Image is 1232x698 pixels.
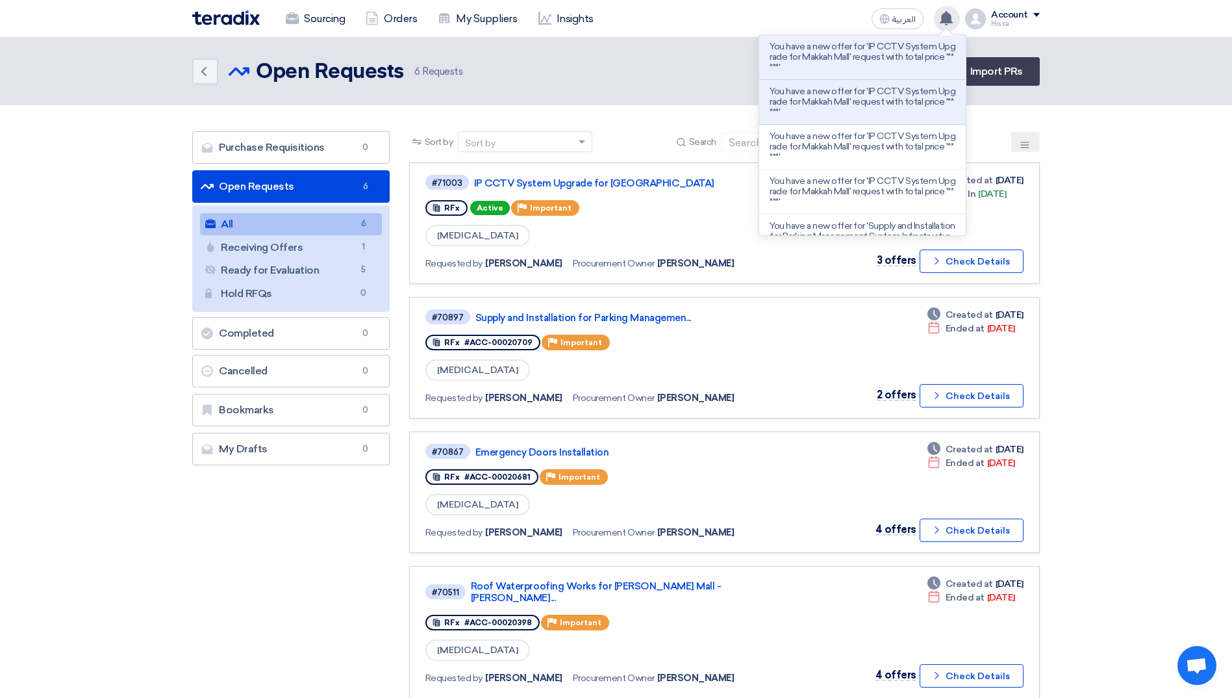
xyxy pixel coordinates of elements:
[485,391,562,405] span: [PERSON_NAME]
[432,179,462,187] div: #71003
[425,225,530,246] span: [MEDICAL_DATA]
[946,322,985,335] span: Ended at
[770,221,955,252] p: You have a new offer for 'Supply and Installation for Parking Management System Infrastructure' r...
[991,20,1040,27] div: Hissa
[356,217,371,231] span: 6
[358,365,373,378] span: 0
[1177,646,1216,685] a: Open chat
[770,42,955,73] p: You have a new offer for 'IP CCTV System Upgrade for Makkah Mall' request with total price '*****'
[432,313,464,322] div: #70897
[770,131,955,162] p: You have a new offer for 'IP CCTV System Upgrade for Makkah Mall' request with total price '*****'
[444,203,460,213] span: RFx
[475,312,800,324] a: Supply and Installation for Parking Managemen...
[770,176,955,207] p: You have a new offer for 'IP CCTV System Upgrade for Makkah Mall' request with total price '*****'
[946,308,993,322] span: Created at
[877,254,916,266] span: 3 offers
[875,669,916,681] span: 4 offers
[192,394,390,426] a: Bookmarks0
[192,355,390,387] a: Cancelled0
[657,671,735,685] span: [PERSON_NAME]
[425,526,483,539] span: Requested by
[256,59,404,85] h2: Open Requests
[444,338,460,347] span: RFx
[965,8,986,29] img: profile_test.png
[927,443,1024,456] div: [DATE]
[425,494,530,515] span: [MEDICAL_DATA]
[946,577,993,591] span: Created at
[192,317,390,350] a: Completed0
[464,618,532,627] span: #ACC-00020398
[560,338,602,347] span: Important
[528,5,604,33] a: Insights
[425,135,453,149] span: Sort by
[470,201,510,215] span: Active
[356,263,371,277] span: 5
[358,443,373,456] span: 0
[573,526,655,539] span: Procurement Owner
[559,472,600,482] span: Important
[471,580,796,604] a: Roof Waterproofing Works for [PERSON_NAME] Mall - [PERSON_NAME]...
[875,523,916,536] span: 4 offers
[927,591,1015,604] div: [DATE]
[920,664,1024,688] button: Check Details
[927,187,1007,201] div: [DATE]
[192,433,390,465] a: My Drafts0
[425,640,530,661] span: [MEDICAL_DATA]
[573,391,655,405] span: Procurement Owner
[657,391,735,405] span: [PERSON_NAME]
[432,448,464,456] div: #70867
[200,283,382,305] a: Hold RFQs
[356,287,371,300] span: 0
[920,519,1024,542] button: Check Details
[475,446,800,458] a: Emergency Doors Installation
[355,5,427,33] a: Orders
[892,15,916,24] span: العربية
[425,257,483,270] span: Requested by
[946,174,993,187] span: Created at
[530,203,572,213] span: Important
[200,213,382,235] a: All
[464,472,531,482] span: #ACC-00020681
[485,257,562,270] span: [PERSON_NAME]
[953,57,1040,86] a: Import PRs
[927,577,1024,591] div: [DATE]
[927,174,1024,187] div: [DATE]
[358,404,373,417] span: 0
[425,671,483,685] span: Requested by
[444,472,460,482] span: RFx
[358,327,373,340] span: 0
[920,250,1024,273] button: Check Details
[275,5,355,33] a: Sourcing
[946,456,985,470] span: Ended at
[425,391,483,405] span: Requested by
[465,136,496,150] div: Sort by
[877,389,916,401] span: 2 offers
[946,591,985,604] span: Ended at
[464,338,533,347] span: #ACC-00020709
[192,131,390,164] a: Purchase Requisitions0
[474,177,799,189] a: IP CCTV System Upgrade for [GEOGRAPHIC_DATA]
[560,618,601,627] span: Important
[872,8,924,29] button: العربية
[946,443,993,456] span: Created at
[414,66,420,77] span: 6
[689,135,716,149] span: Search
[573,257,655,270] span: Procurement Owner
[358,180,373,193] span: 6
[920,384,1024,407] button: Check Details
[192,170,390,203] a: Open Requests6
[485,526,562,539] span: [PERSON_NAME]
[200,237,382,259] a: Receiving Offers
[573,671,655,685] span: Procurement Owner
[358,141,373,154] span: 0
[927,308,1024,322] div: [DATE]
[657,526,735,539] span: [PERSON_NAME]
[432,588,459,597] div: #70511
[444,618,460,627] span: RFx
[485,671,562,685] span: [PERSON_NAME]
[770,86,955,118] p: You have a new offer for 'IP CCTV System Upgrade for Makkah Mall' request with total price '*****'
[425,359,530,381] span: [MEDICAL_DATA]
[427,5,527,33] a: My Suppliers
[927,322,1015,335] div: [DATE]
[722,133,903,152] input: Search by title or reference number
